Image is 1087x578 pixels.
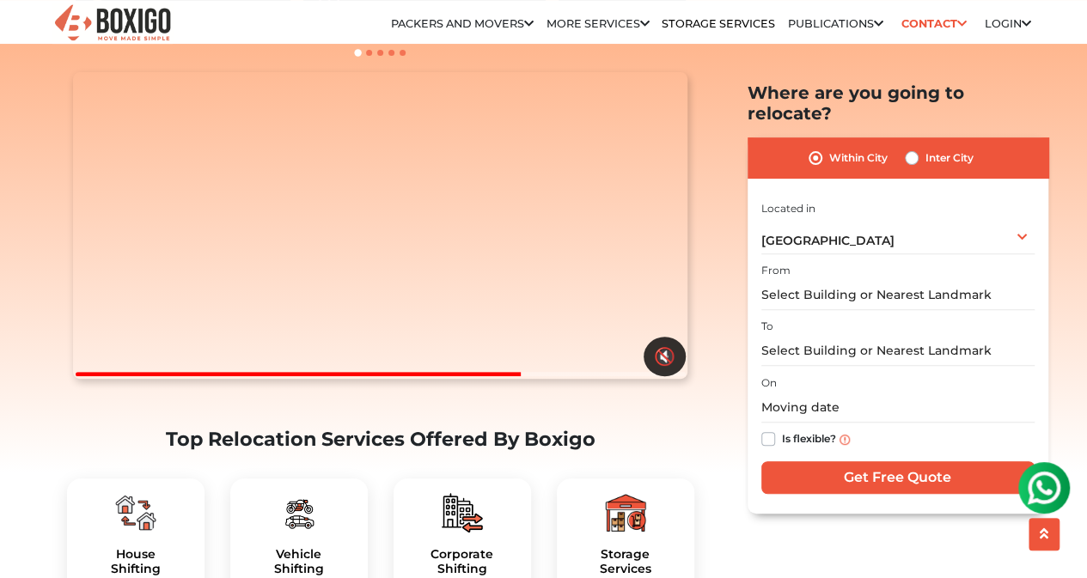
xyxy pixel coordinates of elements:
[391,17,534,30] a: Packers and Movers
[644,337,686,376] button: 🔇
[571,547,681,576] a: StorageServices
[278,492,320,533] img: boxigo_packers_and_movers_plan
[244,547,354,576] h5: Vehicle Shifting
[17,17,52,52] img: whatsapp-icon.svg
[442,492,483,533] img: boxigo_packers_and_movers_plan
[761,263,791,278] label: From
[761,392,1035,423] input: Moving date
[761,461,1035,494] input: Get Free Quote
[571,547,681,576] h5: Storage Services
[73,72,687,380] video: Your browser does not support the video tag.
[52,3,173,45] img: Boxigo
[895,10,972,37] a: Contact
[925,148,974,168] label: Inter City
[829,148,888,168] label: Within City
[761,200,815,216] label: Located in
[761,280,1035,310] input: Select Building or Nearest Landmark
[788,17,883,30] a: Publications
[748,82,1048,124] h2: Where are you going to relocate?
[244,547,354,576] a: VehicleShifting
[761,319,773,334] label: To
[407,547,517,576] a: CorporateShifting
[81,547,191,576] a: HouseShifting
[547,17,650,30] a: More services
[761,375,777,391] label: On
[407,547,517,576] h5: Corporate Shifting
[840,434,850,444] img: info
[67,428,694,451] h2: Top Relocation Services Offered By Boxigo
[81,547,191,576] h5: House Shifting
[782,429,836,447] label: Is flexible?
[761,336,1035,366] input: Select Building or Nearest Landmark
[1029,518,1060,551] button: scroll up
[761,233,895,248] span: [GEOGRAPHIC_DATA]
[115,492,156,533] img: boxigo_packers_and_movers_plan
[984,17,1030,30] a: Login
[605,492,646,533] img: boxigo_packers_and_movers_plan
[662,17,775,30] a: Storage Services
